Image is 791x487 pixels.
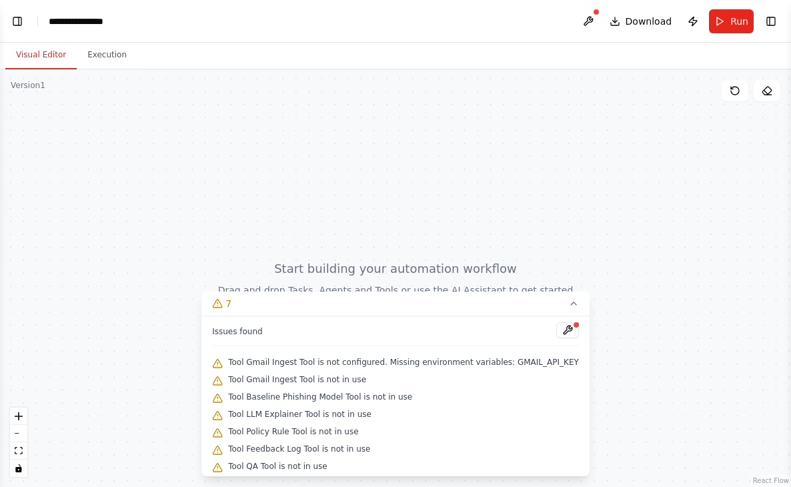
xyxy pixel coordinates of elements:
div: React Flow controls [10,408,27,477]
button: zoom out [10,425,27,442]
a: React Flow attribution [753,477,789,484]
div: Version 1 [11,80,45,91]
span: Run [730,15,748,28]
button: Show right sidebar [762,12,780,31]
button: Download [604,9,678,33]
span: Tool QA Tool is not in use [228,461,327,472]
button: Visual Editor [5,41,77,69]
span: Tool Policy Rule Tool is not in use [228,426,358,437]
span: Tool Gmail Ingest Tool is not configured. Missing environment variables: GMAIL_API_KEY [228,357,579,368]
span: Download [626,15,672,28]
nav: breadcrumb [49,15,103,28]
span: Issues found [212,326,263,337]
span: Tool LLM Explainer Tool is not in use [228,409,371,420]
span: 7 [225,297,231,310]
span: Tool Feedback Log Tool is not in use [228,444,370,454]
button: 7 [201,292,590,316]
button: zoom in [10,408,27,425]
button: fit view [10,442,27,460]
button: Execution [77,41,137,69]
button: toggle interactivity [10,460,27,477]
span: Tool Gmail Ingest Tool is not in use [228,374,366,385]
span: Tool Baseline Phishing Model Tool is not in use [228,392,412,402]
button: Run [709,9,754,33]
button: Show left sidebar [8,12,27,31]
